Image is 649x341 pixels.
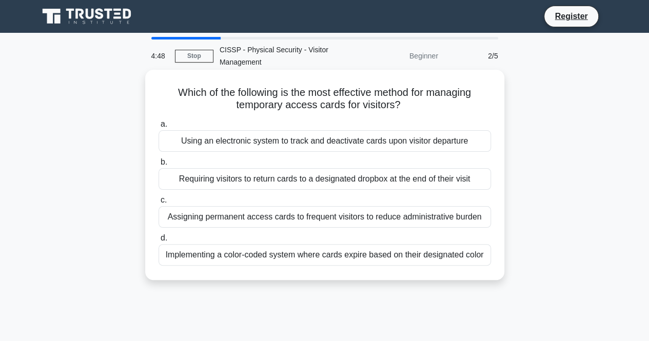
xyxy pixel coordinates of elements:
[161,119,167,128] span: a.
[159,244,491,266] div: Implementing a color-coded system where cards expire based on their designated color
[161,157,167,166] span: b.
[159,206,491,228] div: Assigning permanent access cards to frequent visitors to reduce administrative burden
[175,50,213,63] a: Stop
[159,130,491,152] div: Using an electronic system to track and deactivate cards upon visitor departure
[159,168,491,190] div: Requiring visitors to return cards to a designated dropbox at the end of their visit
[213,39,355,72] div: CISSP - Physical Security - Visitor Management
[355,46,444,66] div: Beginner
[444,46,504,66] div: 2/5
[161,233,167,242] span: d.
[548,10,594,23] a: Register
[161,195,167,204] span: c.
[145,46,175,66] div: 4:48
[158,86,492,112] h5: Which of the following is the most effective method for managing temporary access cards for visit...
